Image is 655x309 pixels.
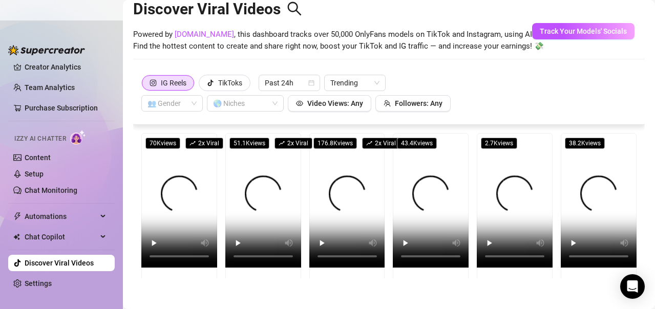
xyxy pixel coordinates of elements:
span: instagram [150,79,157,86]
span: search [287,1,302,16]
span: 2 x Viral [185,138,223,149]
a: Purchase Subscription [25,100,107,116]
button: Followers: Any [375,95,451,112]
span: rise [189,140,196,146]
span: eye [296,100,303,107]
span: 38.2K views [565,138,605,149]
a: Settings [25,279,52,288]
img: AI Chatter [70,130,86,145]
span: 2 x Viral [274,138,312,149]
span: 2 x Viral [362,138,400,149]
span: rise [366,140,372,146]
span: calendar [308,80,314,86]
a: Content [25,153,51,162]
span: Trending [330,75,379,91]
span: rise [279,140,285,146]
span: 70K views [145,138,180,149]
span: tik-tok [207,79,214,86]
img: Chat Copilot [13,233,20,240]
a: Setup [25,170,44,178]
span: Followers: Any [395,99,442,107]
a: Discover Viral Videos [25,259,94,267]
button: Video Views: Any [288,95,371,112]
a: Creator Analytics [25,59,107,75]
span: Video Views: Any [307,99,363,107]
span: Automations [25,208,97,225]
span: Past 24h [265,75,314,91]
span: Chat Copilot [25,229,97,245]
span: team [384,100,391,107]
div: Open Intercom Messenger [620,274,645,299]
div: TikToks [218,75,242,91]
span: thunderbolt [13,212,22,220]
a: Chat Monitoring [25,186,77,194]
a: Team Analytics [25,83,75,92]
span: Powered by , this dashboard tracks over 50,000 OnlyFans models on TikTok and Instagram, using AI ... [133,29,594,53]
span: 176.8K views [313,138,357,149]
div: IG Reels [161,75,186,91]
img: logo-BBDzfeDw.svg [8,45,85,55]
span: 51.1K views [229,138,269,149]
span: 2.7K views [481,138,517,149]
span: Izzy AI Chatter [14,134,66,144]
span: Track Your Models' Socials [540,27,627,35]
button: Track Your Models' Socials [532,23,635,39]
span: 43.4K views [397,138,437,149]
a: [DOMAIN_NAME] [175,30,234,39]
